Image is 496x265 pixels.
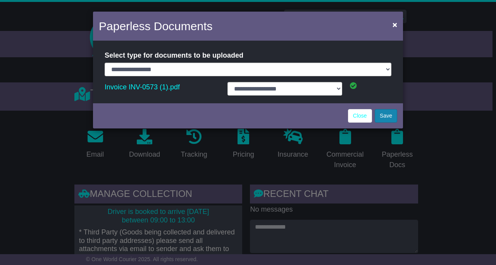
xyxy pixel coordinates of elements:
a: Invoice INV-0573 (1).pdf [105,81,180,93]
span: × [393,20,397,29]
label: Select type for documents to be uploaded [105,48,243,63]
button: Save [375,109,397,123]
a: Close [348,109,372,123]
button: Close [389,17,401,32]
h4: Paperless Documents [99,17,212,35]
